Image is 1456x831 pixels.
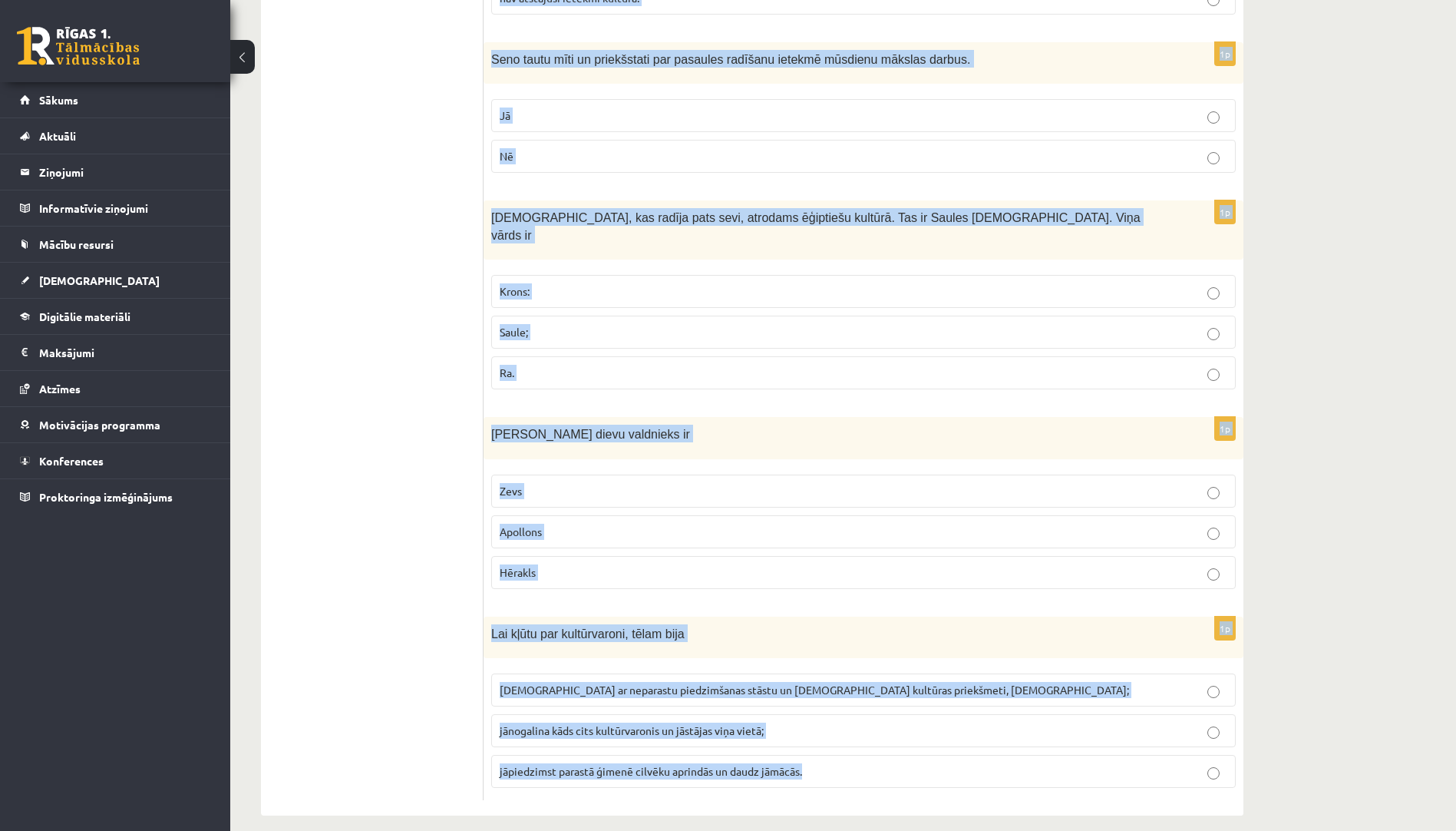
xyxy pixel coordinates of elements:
span: Seno tautu mīti un priekšstati par pasaules radīšanu ietekmē mūsdienu mākslas darbus. [491,53,970,66]
input: Ra. [1207,369,1220,381]
span: Nē [500,149,513,163]
input: Zevs [1207,487,1220,499]
input: jānogalina kāds cits kultūrvaronis un jāstājas viņa vietā; [1207,727,1220,739]
span: Proktoringa izmēģinājums [39,490,173,504]
span: [DEMOGRAPHIC_DATA], kas radīja pats sevi, atrodams ēģiptiešu kultūrā. Tas ir Saules [DEMOGRAPHIC_... [491,211,1141,242]
span: Konferences [39,454,104,468]
a: Aktuāli [20,118,211,154]
span: Krons: [500,284,530,298]
input: [DEMOGRAPHIC_DATA] ar neparastu piedzimšanas stāstu un [DEMOGRAPHIC_DATA] kultūras priekšmeti, [D... [1207,686,1220,698]
p: 1p [1214,41,1236,66]
legend: Ziņojumi [39,154,211,190]
a: Digitālie materiāli [20,299,211,334]
span: [DEMOGRAPHIC_DATA] ar neparastu piedzimšanas stāstu un [DEMOGRAPHIC_DATA] kultūras priekšmeti, [D... [500,683,1129,697]
span: Lai kļūtu par kultūrvaroni, tēlam bija [491,627,685,641]
p: 1p [1214,200,1236,224]
input: jāpiedzimst parastā ģimenē cilvēku aprindās un daudz jāmācās. [1207,767,1220,780]
p: 1p [1214,616,1236,641]
span: Jā [500,108,510,122]
input: Krons: [1207,287,1220,300]
a: Ziņojumi [20,154,211,190]
span: [PERSON_NAME] dievu valdnieks ir [491,428,690,441]
a: Rīgas 1. Tālmācības vidusskola [17,27,140,65]
a: Motivācijas programma [20,407,211,442]
span: Saule; [500,325,528,339]
input: Apollons [1207,528,1220,540]
span: Mācību resursi [39,237,114,251]
p: 1p [1214,416,1236,441]
input: Jā [1207,111,1220,124]
span: Sākums [39,93,78,107]
legend: Maksājumi [39,335,211,370]
a: Konferences [20,443,211,478]
span: Hērakls [500,565,536,579]
span: Digitālie materiāli [39,310,130,323]
input: Saule; [1207,328,1220,340]
a: Atzīmes [20,371,211,406]
span: jānogalina kāds cits kultūrvaronis un jāstājas viņa vietā; [500,723,764,737]
a: Mācību resursi [20,227,211,262]
span: Aktuāli [39,129,76,143]
span: Zevs [500,484,522,498]
a: Sākums [20,82,211,118]
span: Motivācijas programma [39,418,160,432]
a: Proktoringa izmēģinājums [20,479,211,515]
a: Informatīvie ziņojumi [20,190,211,226]
span: Ra. [500,366,514,379]
legend: Informatīvie ziņojumi [39,190,211,226]
input: Nē [1207,152,1220,164]
a: [DEMOGRAPHIC_DATA] [20,263,211,298]
input: Hērakls [1207,568,1220,581]
span: Atzīmes [39,382,81,396]
span: [DEMOGRAPHIC_DATA] [39,273,160,287]
span: Apollons [500,525,542,538]
span: jāpiedzimst parastā ģimenē cilvēku aprindās un daudz jāmācās. [500,764,802,778]
a: Maksājumi [20,335,211,370]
